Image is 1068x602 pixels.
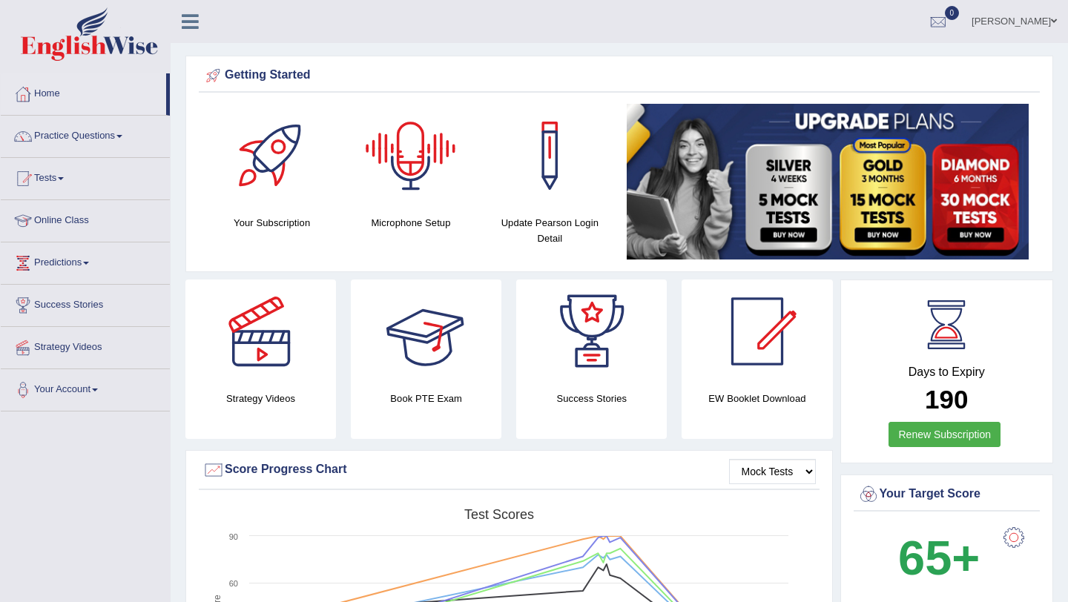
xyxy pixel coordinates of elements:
[1,327,170,364] a: Strategy Videos
[229,532,238,541] text: 90
[185,391,336,406] h4: Strategy Videos
[627,104,1029,259] img: small5.jpg
[202,459,816,481] div: Score Progress Chart
[1,285,170,322] a: Success Stories
[1,200,170,237] a: Online Class
[1,242,170,279] a: Predictions
[229,579,238,588] text: 60
[210,215,334,231] h4: Your Subscription
[488,215,612,246] h4: Update Pearson Login Detail
[898,531,980,585] b: 65+
[857,483,1037,506] div: Your Target Score
[1,158,170,195] a: Tests
[945,6,960,20] span: 0
[464,507,534,522] tspan: Test scores
[889,422,1001,447] a: Renew Subscription
[516,391,667,406] h4: Success Stories
[1,369,170,406] a: Your Account
[349,215,472,231] h4: Microphone Setup
[682,391,832,406] h4: EW Booklet Download
[857,365,1037,379] h4: Days to Expiry
[202,64,1036,87] div: Getting Started
[351,391,501,406] h4: Book PTE Exam
[925,385,968,414] b: 190
[1,73,166,110] a: Home
[1,116,170,153] a: Practice Questions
